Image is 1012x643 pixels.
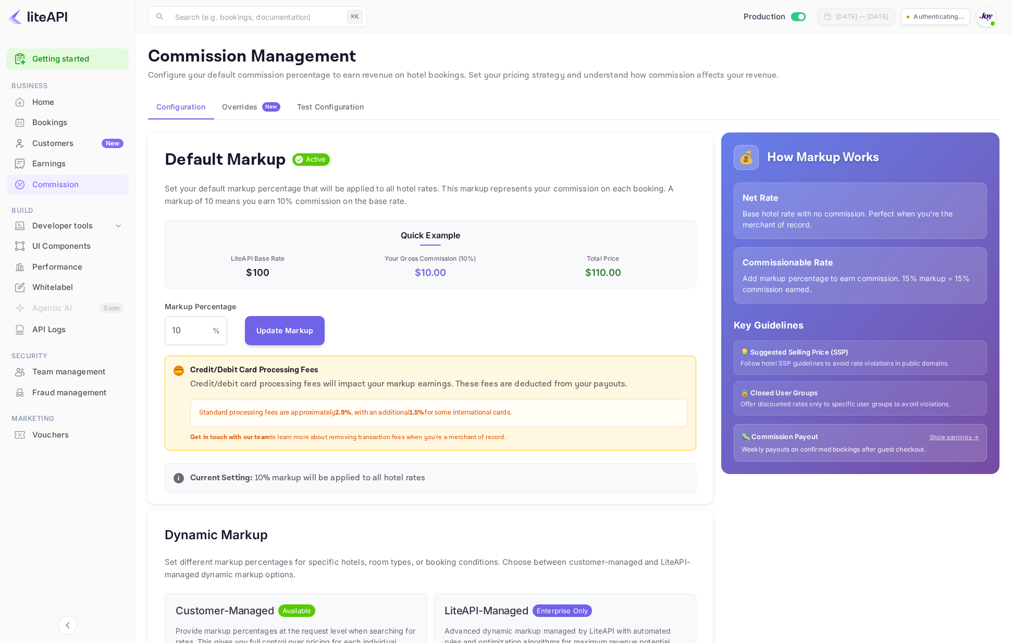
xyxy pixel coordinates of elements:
p: Commission Management [148,46,999,67]
div: Developer tools [6,217,129,235]
div: [DATE] — [DATE] [836,12,888,21]
div: Earnings [6,154,129,174]
p: Standard processing fees are approximately , with an additional for some international cards. [199,408,678,418]
div: Customers [32,138,124,150]
div: Developer tools [32,220,113,232]
p: Set your default markup percentage that will be applied to all hotel rates. This markup represent... [165,183,696,208]
span: Build [6,205,129,216]
div: Team management [6,362,129,382]
button: Collapse navigation [58,616,77,635]
a: Commission [6,175,129,194]
p: Total Price [519,254,687,263]
div: UI Components [6,236,129,257]
p: 10 % markup will be applied to all hotel rates [190,472,687,484]
span: Available [278,606,315,616]
div: Whitelabel [32,282,124,294]
div: Home [6,92,129,113]
div: Vouchers [6,425,129,445]
strong: Current Setting: [190,472,252,483]
div: ⌘K [347,10,363,23]
div: Earnings [32,158,124,170]
h4: Default Markup [165,149,286,170]
p: $ 10.00 [346,265,514,280]
div: Fraud management [32,387,124,399]
p: Your Gross Commission ( 10 %) [346,254,514,263]
strong: Get in touch with our team [190,433,270,441]
strong: 2.9% [335,408,351,417]
div: New [102,139,124,148]
p: i [178,474,179,483]
p: Credit/Debit Card Processing Fees [190,365,687,377]
span: Security [6,350,129,362]
p: Offer discounted rates only to specific user groups to avoid violations. [741,400,980,409]
h6: LiteAPI-Managed [445,604,528,617]
span: Production [744,11,786,23]
p: Set different markup percentages for specific hotels, room types, or booking conditions. Choose b... [165,556,696,581]
p: Markup Percentage [165,301,237,312]
div: Commission [6,175,129,195]
div: Team management [32,366,124,378]
p: % [213,325,220,336]
p: Configure your default commission percentage to earn revenue on hotel bookings. Set your pricing ... [148,69,999,82]
strong: 1.5% [410,408,425,417]
div: Performance [6,257,129,277]
a: UI Components [6,236,129,256]
p: 💳 [175,366,182,375]
input: Search (e.g. bookings, documentation) [169,6,343,27]
p: to learn more about removing transaction fees when you're a merchant of record. [190,433,687,442]
div: Home [32,96,124,108]
p: Commissionable Rate [743,256,978,269]
div: API Logs [6,320,129,340]
p: 💸 Commission Payout [742,432,818,442]
span: Enterprise Only [533,606,592,616]
a: Whitelabel [6,277,129,297]
div: Vouchers [32,429,124,441]
span: New [262,103,280,110]
span: Active [302,154,330,165]
a: Home [6,92,129,112]
div: Commission [32,179,124,191]
a: Performance [6,257,129,276]
div: API Logs [32,324,124,336]
p: Follow hotel SSP guidelines to avoid rate violations in public domains. [741,359,980,368]
div: Bookings [32,117,124,129]
p: Authenticating... [914,12,965,21]
div: CustomersNew [6,134,129,154]
p: 💡 Suggested Selling Price (SSP) [741,347,980,358]
p: 💰 [738,148,754,167]
p: Net Rate [743,191,978,204]
h6: Customer-Managed [176,604,274,617]
div: Fraud management [6,383,129,403]
div: Switch to Sandbox mode [739,11,810,23]
div: Overrides [222,102,280,112]
div: UI Components [32,240,124,252]
div: Bookings [6,113,129,133]
p: 🔒 Closed User Groups [741,388,980,398]
div: Whitelabel [6,277,129,298]
div: Performance [32,261,124,273]
p: $100 [174,265,342,280]
a: Getting started [32,53,124,65]
a: CustomersNew [6,134,129,153]
input: 0 [165,316,213,345]
span: Marketing [6,413,129,424]
button: Update Markup [245,316,325,345]
p: Quick Example [174,229,687,241]
div: Getting started [6,48,129,70]
a: Show earnings → [930,433,979,442]
p: Credit/debit card processing fees will impact your markup earnings. These fees are deducted from ... [190,378,687,391]
p: Key Guidelines [734,318,987,332]
img: LiteAPI logo [8,8,67,25]
a: Bookings [6,113,129,132]
h5: How Markup Works [767,149,879,166]
a: Vouchers [6,425,129,444]
a: Team management [6,362,129,381]
button: Configuration [148,94,214,119]
p: $ 110.00 [519,265,687,280]
span: Business [6,80,129,92]
p: Weekly payouts on confirmed bookings after guest checkout. [742,445,979,454]
h5: Dynamic Markup [165,527,268,543]
p: Base hotel rate with no commission. Perfect when you're the merchant of record. [743,208,978,230]
button: Test Configuration [289,94,372,119]
a: Earnings [6,154,129,173]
